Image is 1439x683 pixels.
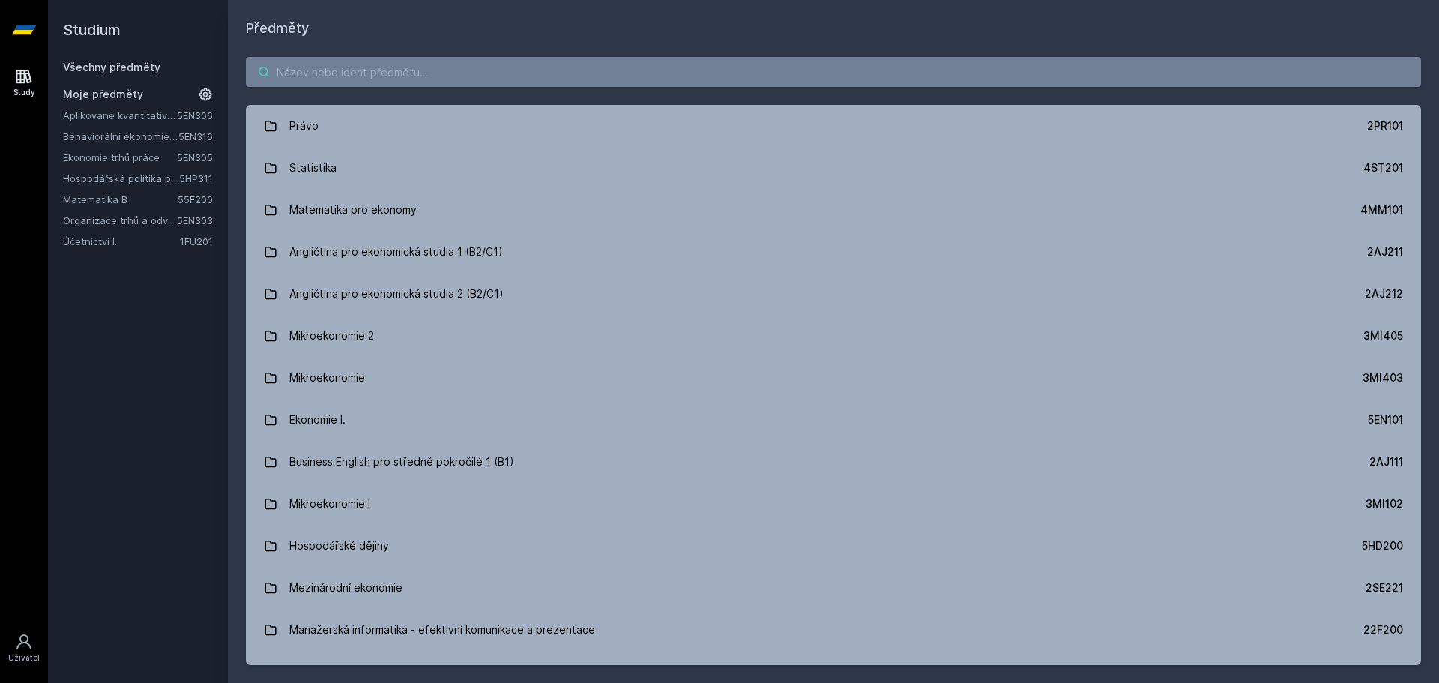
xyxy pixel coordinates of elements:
a: Matematika pro ekonomy 4MM101 [246,189,1421,231]
div: Angličtina pro ekonomická studia 1 (B2/C1) [289,237,503,267]
div: 2AJ111 [1369,454,1403,469]
a: Matematika B [63,192,178,207]
div: Statistika [289,153,337,183]
a: Organizace trhů a odvětví [63,213,177,228]
a: 5EN305 [177,151,213,163]
a: 55F200 [178,193,213,205]
div: 5EN101 [1368,412,1403,427]
a: Všechny předměty [63,61,160,73]
a: 5EN306 [177,109,213,121]
div: Business English pro středně pokročilé 1 (B1) [289,447,514,477]
a: Study [3,60,45,106]
a: Aplikované kvantitativní metody I [63,108,177,123]
div: 3MI102 [1366,496,1403,511]
a: Mikroekonomie I 3MI102 [246,483,1421,525]
a: 5HP311 [179,172,213,184]
a: Mikroekonomie 3MI403 [246,357,1421,399]
div: 2AJ212 [1365,286,1403,301]
a: 5EN303 [177,214,213,226]
a: 1FU201 [180,235,213,247]
span: Moje předměty [63,87,143,102]
a: Angličtina pro ekonomická studia 2 (B2/C1) 2AJ212 [246,273,1421,315]
div: Mikroekonomie 2 [289,321,374,351]
div: Hospodářské dějiny [289,531,389,561]
a: Angličtina pro ekonomická studia 1 (B2/C1) 2AJ211 [246,231,1421,273]
div: Uživatel [8,652,40,664]
a: Mikroekonomie 2 3MI405 [246,315,1421,357]
a: Statistika 4ST201 [246,147,1421,189]
div: Právo [289,111,319,141]
a: Behaviorální ekonomie a hospodářská politika [63,129,178,144]
div: 5HD200 [1362,538,1403,553]
div: Mikroekonomie I [289,489,370,519]
div: Matematika pro ekonomy [289,195,417,225]
div: Ekonomie I. [289,405,346,435]
div: 3MI405 [1363,328,1403,343]
div: Angličtina pro ekonomická studia 2 (B2/C1) [289,279,504,309]
div: Mezinárodní ekonomie [289,573,402,603]
div: Manažerská informatika - efektivní komunikace a prezentace [289,615,595,645]
a: 5EN316 [178,130,213,142]
div: Study [13,87,35,98]
a: Uživatel [3,625,45,671]
div: 2AJ211 [1367,244,1403,259]
div: 22F200 [1363,622,1403,637]
h1: Předměty [246,18,1421,39]
a: Manažerská informatika - efektivní komunikace a prezentace 22F200 [246,609,1421,651]
div: 3MI403 [1363,370,1403,385]
div: 4MM101 [1360,202,1403,217]
a: Ekonomie I. 5EN101 [246,399,1421,441]
a: Hospodářské dějiny 5HD200 [246,525,1421,567]
a: Business English pro středně pokročilé 1 (B1) 2AJ111 [246,441,1421,483]
a: Mezinárodní ekonomie 2SE221 [246,567,1421,609]
div: Mikroekonomie [289,363,365,393]
a: Právo 2PR101 [246,105,1421,147]
div: 2SE221 [1366,580,1403,595]
a: Ekonomie trhů práce [63,150,177,165]
input: Název nebo ident předmětu… [246,57,1421,87]
div: 1FU201 [1367,664,1403,679]
a: Hospodářská politika pro země bohaté na přírodní zdroje [63,171,179,186]
a: Účetnictví I. [63,234,180,249]
div: 4ST201 [1363,160,1403,175]
div: 2PR101 [1367,118,1403,133]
